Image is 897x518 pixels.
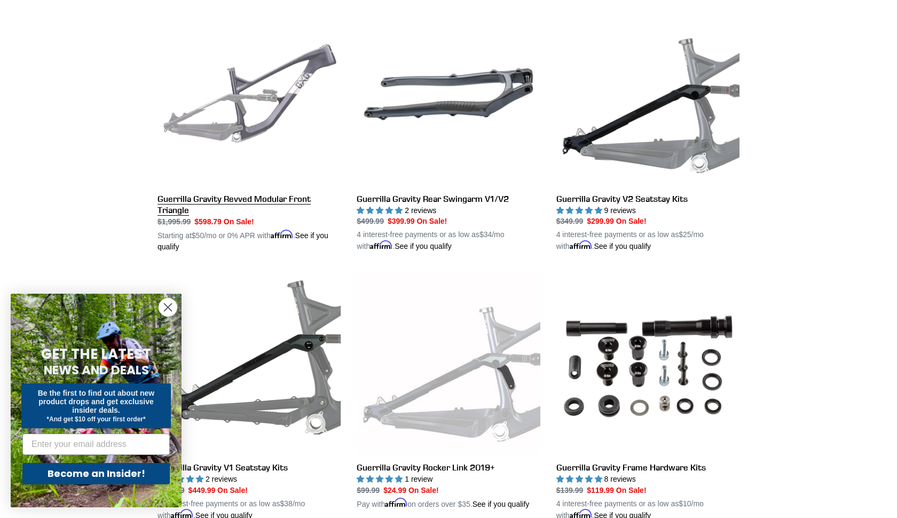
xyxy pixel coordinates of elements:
[22,434,170,455] input: Enter your email address
[41,344,151,364] span: GET THE LATEST
[22,463,170,484] button: Become an Insider!
[38,389,155,414] span: Be the first to find out about new product drops and get exclusive insider deals.
[159,298,177,317] button: Close dialog
[44,362,149,379] span: NEWS AND DEALS
[46,415,145,423] span: *And get $10 off your first order*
